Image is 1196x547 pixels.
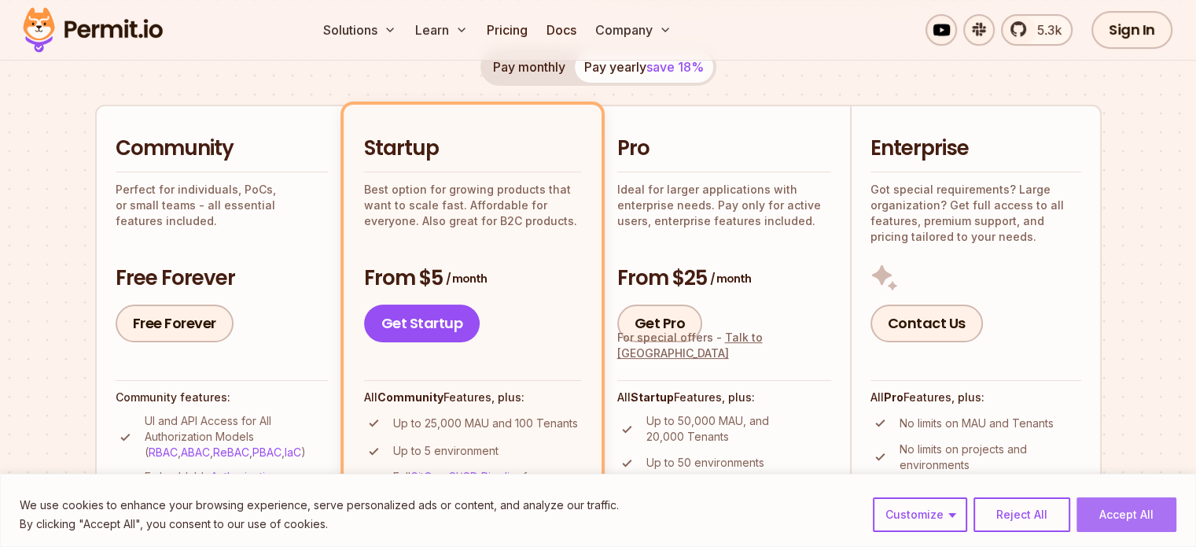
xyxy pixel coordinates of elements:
[364,182,581,229] p: Best option for growing products that want to scale fast. Affordable for everyone. Also great for...
[631,390,674,404] strong: Startup
[410,470,523,483] a: GitOps CI/CD Pipeline
[1028,20,1062,39] span: 5.3k
[870,305,983,342] a: Contact Us
[646,413,831,445] p: Up to 50,000 MAU, and 20,000 Tenants
[145,413,328,460] p: UI and API Access for All Authorization Models ( , , , , )
[393,443,499,459] p: Up to 5 environment
[145,469,328,501] p: Embeddable (e.g., User Management)
[20,496,619,515] p: We use cookies to enhance your browsing experience, serve personalized ads or content, and analyz...
[393,469,581,501] p: Full for Automated Deployments
[213,445,249,459] a: ReBAC
[617,305,703,342] a: Get Pro
[116,305,234,342] a: Free Forever
[900,442,1081,473] p: No limits on projects and environments
[900,416,1054,431] p: No limits on MAU and Tenants
[646,455,764,471] p: Up to 50 environments
[617,264,831,293] h3: From $25
[870,182,1081,245] p: Got special requirements? Large organization? Get full access to all features, premium support, a...
[1001,14,1073,46] a: 5.3k
[252,445,282,459] a: PBAC
[145,470,278,499] a: Authorization Interfaces
[1076,497,1176,532] button: Accept All
[1091,11,1172,49] a: Sign In
[116,264,328,293] h3: Free Forever
[617,182,831,229] p: Ideal for larger applications with enterprise needs. Pay only for active users, enterprise featur...
[870,390,1081,405] h4: All Features, plus:
[480,14,534,46] a: Pricing
[409,14,474,46] button: Learn
[617,390,831,405] h4: All Features, plus:
[710,271,751,286] span: / month
[16,3,170,57] img: Permit logo
[393,416,578,431] p: Up to 25,000 MAU and 100 Tenants
[364,135,581,163] h2: Startup
[116,182,328,229] p: Perfect for individuals, PoCs, or small teams - all essential features included.
[317,14,403,46] button: Solutions
[484,51,575,83] button: Pay monthly
[364,305,480,342] a: Get Startup
[973,497,1070,532] button: Reject All
[149,445,178,459] a: RBAC
[377,390,443,404] strong: Community
[116,135,328,163] h2: Community
[285,445,301,459] a: IaC
[884,390,903,404] strong: Pro
[873,497,967,532] button: Customize
[181,445,210,459] a: ABAC
[589,14,678,46] button: Company
[364,264,581,293] h3: From $5
[446,271,487,286] span: / month
[617,135,831,163] h2: Pro
[20,515,619,534] p: By clicking "Accept All", you consent to our use of cookies.
[617,330,831,361] div: For special offers -
[540,14,583,46] a: Docs
[364,390,581,405] h4: All Features, plus:
[116,390,328,405] h4: Community features:
[870,135,1081,163] h2: Enterprise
